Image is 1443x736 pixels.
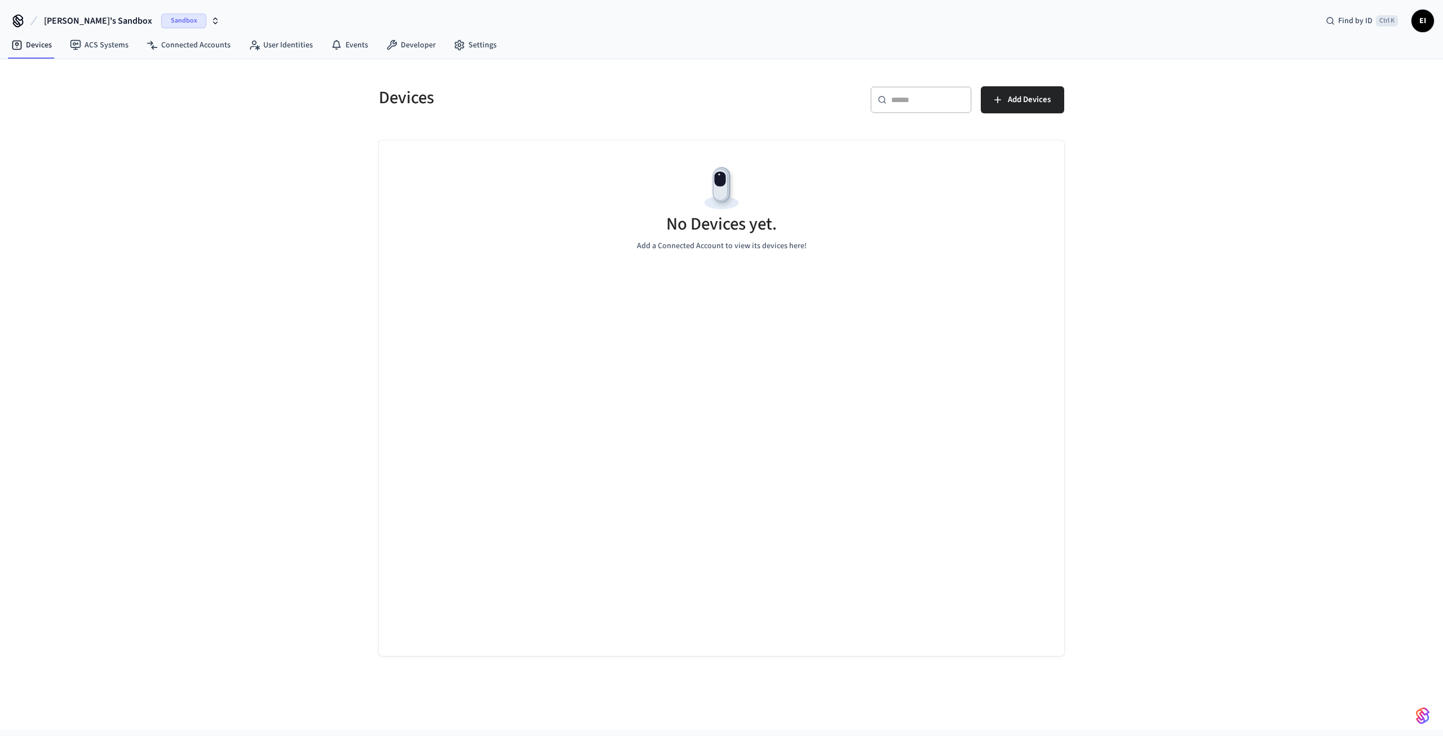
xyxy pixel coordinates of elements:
img: SeamLogoGradient.69752ec5.svg [1416,707,1429,725]
span: EI [1413,11,1433,31]
h5: Devices [379,86,715,109]
span: [PERSON_NAME]'s Sandbox [44,14,152,28]
button: EI [1411,10,1434,32]
span: Add Devices [1008,92,1051,107]
div: Find by IDCtrl K [1317,11,1407,31]
a: Connected Accounts [138,35,240,55]
p: Add a Connected Account to view its devices here! [637,240,807,252]
a: ACS Systems [61,35,138,55]
span: Ctrl K [1376,15,1398,27]
img: Devices Empty State [696,163,747,214]
a: Events [322,35,377,55]
a: Developer [377,35,445,55]
h5: No Devices yet. [666,213,777,236]
a: Devices [2,35,61,55]
a: User Identities [240,35,322,55]
span: Sandbox [161,14,206,28]
a: Settings [445,35,506,55]
button: Add Devices [981,86,1064,113]
span: Find by ID [1338,15,1373,27]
